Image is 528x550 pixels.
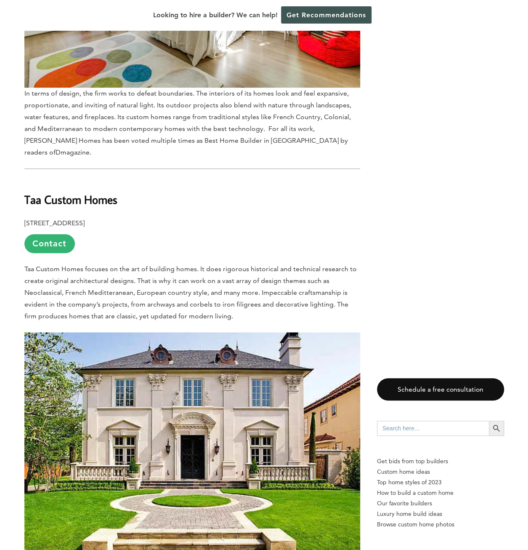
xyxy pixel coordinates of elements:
[377,456,504,467] p: Get bids from top builders
[61,148,91,156] span: magazine.
[377,488,504,498] a: How to build a custom home
[377,498,504,509] a: Our favorite builders
[492,424,501,433] svg: Search
[24,219,85,227] b: [STREET_ADDRESS]
[377,467,504,477] a: Custom home ideas
[377,509,504,519] a: Luxury home build ideas
[377,519,504,530] a: Browse custom home photos
[377,421,489,436] input: Search here...
[24,192,117,207] b: Taa Custom Homes
[56,148,61,156] span: D
[377,378,504,400] a: Schedule a free consultation
[24,265,357,320] span: Taa Custom Homes focuses on the art of building homes. It does rigorous historical and technical ...
[377,477,504,488] a: Top home styles of 2023
[281,6,371,24] a: Get Recommendations
[24,234,75,253] a: Contact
